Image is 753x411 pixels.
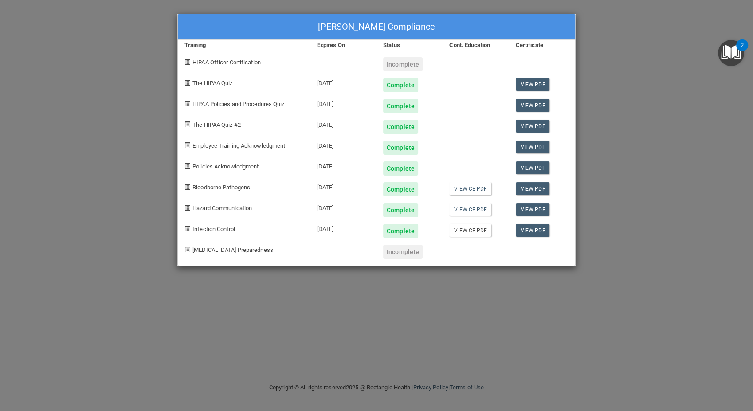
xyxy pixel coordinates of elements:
[310,217,376,238] div: [DATE]
[192,142,285,149] span: Employee Training Acknowledgment
[443,40,509,51] div: Cont. Education
[178,40,310,51] div: Training
[383,245,423,259] div: Incomplete
[310,196,376,217] div: [DATE]
[449,182,491,195] a: View CE PDF
[192,226,235,232] span: Infection Control
[178,14,575,40] div: [PERSON_NAME] Compliance
[449,203,491,216] a: View CE PDF
[383,182,418,196] div: Complete
[383,224,418,238] div: Complete
[383,99,418,113] div: Complete
[310,134,376,155] div: [DATE]
[516,99,550,112] a: View PDF
[310,155,376,176] div: [DATE]
[192,59,261,66] span: HIPAA Officer Certification
[383,203,418,217] div: Complete
[509,40,575,51] div: Certificate
[192,163,259,170] span: Policies Acknowledgment
[383,141,418,155] div: Complete
[516,78,550,91] a: View PDF
[310,71,376,92] div: [DATE]
[310,92,376,113] div: [DATE]
[718,40,744,66] button: Open Resource Center, 2 new notifications
[516,182,550,195] a: View PDF
[310,40,376,51] div: Expires On
[310,176,376,196] div: [DATE]
[516,203,550,216] a: View PDF
[516,224,550,237] a: View PDF
[516,141,550,153] a: View PDF
[383,57,423,71] div: Incomplete
[310,113,376,134] div: [DATE]
[376,40,443,51] div: Status
[383,120,418,134] div: Complete
[449,224,491,237] a: View CE PDF
[192,205,252,211] span: Hazard Communication
[516,161,550,174] a: View PDF
[192,101,284,107] span: HIPAA Policies and Procedures Quiz
[192,184,250,191] span: Bloodborne Pathogens
[383,78,418,92] div: Complete
[192,80,232,86] span: The HIPAA Quiz
[383,161,418,176] div: Complete
[192,247,273,253] span: [MEDICAL_DATA] Preparedness
[516,120,550,133] a: View PDF
[741,45,744,57] div: 2
[192,121,241,128] span: The HIPAA Quiz #2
